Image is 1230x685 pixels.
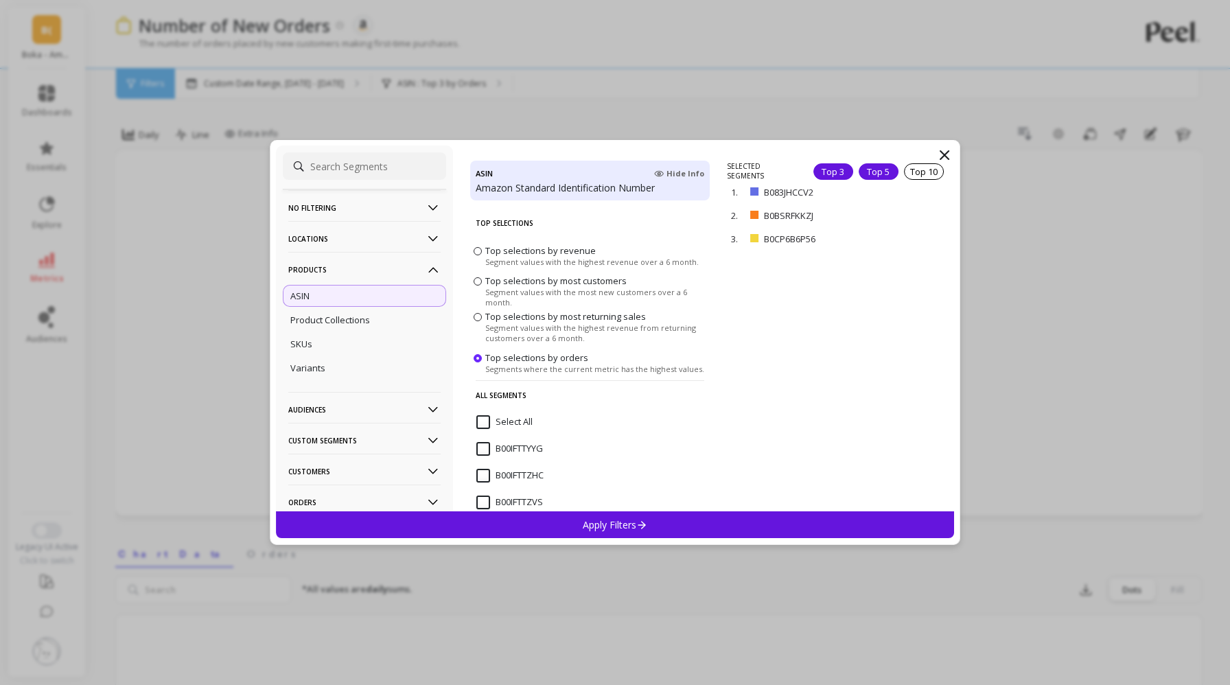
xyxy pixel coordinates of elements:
p: B083JHCCV2 [764,186,879,198]
input: Search Segments [283,152,446,180]
p: 3. [731,233,745,245]
div: Top 5 [859,163,898,180]
span: Top selections by revenue [485,244,596,257]
span: Top selections by orders [485,351,588,364]
span: B00IFTTYYG [476,442,543,456]
span: Top selections by most returning sales [485,310,646,323]
p: Product Collections [290,314,370,326]
div: Top 10 [904,163,944,180]
span: Segment values with the highest revenue from returning customers over a 6 month. [485,323,706,343]
p: Audiences [288,392,441,427]
p: 2. [731,209,745,222]
p: Amazon Standard Identification Number [476,181,704,195]
p: B0BSRFKKZJ [764,209,879,222]
p: Customers [288,454,441,489]
p: ASIN [290,290,310,302]
p: B0CP6B6P56 [764,233,880,245]
span: Segments where the current metric has the highest values. [485,364,704,374]
p: Top Selections [476,209,704,237]
span: Segment values with the most new customers over a 6 month. [485,287,706,307]
p: 1. [731,186,745,198]
p: Orders [288,485,441,520]
p: Apply Filters [583,518,648,531]
p: Locations [288,221,441,256]
span: Select All [476,415,533,429]
span: Hide Info [654,168,704,179]
div: Top 3 [813,163,853,180]
span: Top selections by most customers [485,275,627,287]
p: Products [288,252,441,287]
p: Variants [290,362,325,374]
span: B00IFTTZVS [476,496,543,509]
h4: ASIN [476,166,493,181]
p: No filtering [288,190,441,225]
p: All Segments [476,380,704,410]
span: Segment values with the highest revenue over a 6 month. [485,257,699,267]
p: SELECTED SEGMENTS [727,161,796,181]
p: Custom Segments [288,423,441,458]
p: SKUs [290,338,312,350]
span: B00IFTTZHC [476,469,544,483]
